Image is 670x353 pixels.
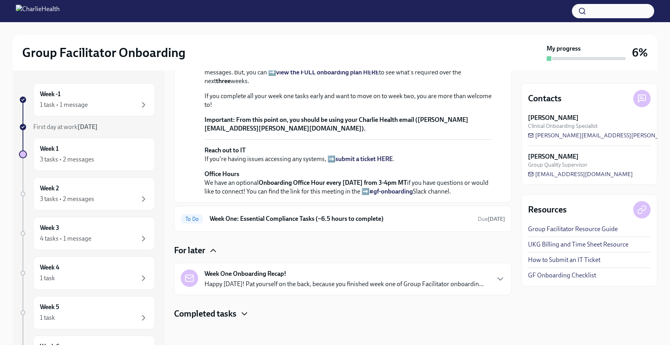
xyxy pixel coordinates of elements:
strong: My progress [547,44,581,53]
strong: Week One Onboarding Recap! [204,269,286,278]
h4: For later [174,245,205,256]
h3: 6% [632,46,648,60]
div: 1 task [40,313,55,322]
h6: Week -1 [40,90,61,99]
div: 3 tasks • 2 messages [40,155,94,164]
h6: Week 2 [40,184,59,193]
h6: Week 1 [40,144,59,153]
div: 1 task • 1 message [40,101,88,109]
div: For later [174,245,512,256]
p: Happy [DATE]! Pat yourself on the back, because you finished week one of Group Facilitator onboar... [204,280,484,288]
h4: Resources [528,204,567,216]
strong: [DATE] [488,216,505,222]
span: Due [478,216,505,222]
span: Group Quality Supervisor [528,161,587,169]
span: To Do [181,216,203,222]
strong: Reach out to IT [204,146,246,154]
a: Week -11 task • 1 message [19,83,155,116]
a: First day at work[DATE] [19,123,155,131]
a: Week 34 tasks • 1 message [19,217,155,250]
a: Week 51 task [19,296,155,329]
strong: [DATE] [78,123,98,131]
div: Completed tasks [174,308,512,320]
h4: Completed tasks [174,308,237,320]
a: To DoWeek One: Essential Compliance Tasks (~6.5 hours to complete)Due[DATE] [181,213,505,225]
div: 3 tasks • 2 messages [40,195,94,203]
strong: From this point on, you should be using your Charlie Health email ([PERSON_NAME][EMAIL_ADDRESS][P... [204,116,468,132]
a: submit a ticket HERE [335,155,393,163]
h6: Week 4 [40,263,59,272]
p: If you complete all your week one tasks early and want to move on to week two, you are more than ... [204,92,492,109]
a: UKG Billing and Time Sheet Resource [528,240,628,249]
strong: [PERSON_NAME] [528,114,579,122]
p: Your Dado onboarding plan will keep you on track of tasks via your personalized page, emails, and... [204,59,492,85]
span: First day at work [33,123,98,131]
h6: Week One: Essential Compliance Tasks (~6.5 hours to complete) [210,214,471,223]
p: We have an optional if you have questions or would like to connect! You can find the link for thi... [204,170,492,196]
h6: Week 5 [40,303,59,311]
a: Group Facilitator Resource Guide [528,225,618,233]
a: view the FULL onboarding plan HERE [276,68,379,76]
div: 1 task [40,274,55,283]
a: #gf-onboarding [369,188,413,195]
h2: Group Facilitator Onboarding [22,45,185,61]
strong: three [216,77,231,85]
span: Clinical Onboarding Specialist [528,122,598,130]
p: If you're having issues accessing any systems, ➡️ . [204,146,492,163]
strong: Office Hours [204,170,239,178]
span: September 15th, 2025 10:00 [478,215,505,223]
a: [EMAIL_ADDRESS][DOMAIN_NAME] [528,170,633,178]
a: Week 41 task [19,256,155,290]
img: CharlieHealth [16,5,60,17]
a: Week 13 tasks • 2 messages [19,138,155,171]
div: 4 tasks • 1 message [40,234,91,243]
a: GF Onboarding Checklist [528,271,596,280]
h6: Week 3 [40,224,59,232]
strong: [PERSON_NAME] [528,152,579,161]
a: How to Submit an IT Ticket [528,256,600,264]
strong: Important: [204,116,235,123]
strong: Onboarding Office Hour every [DATE] from 3-4pm MT [259,179,407,186]
a: Week 23 tasks • 2 messages [19,177,155,211]
h4: Contacts [528,93,562,104]
h6: Week 6 [40,342,59,351]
